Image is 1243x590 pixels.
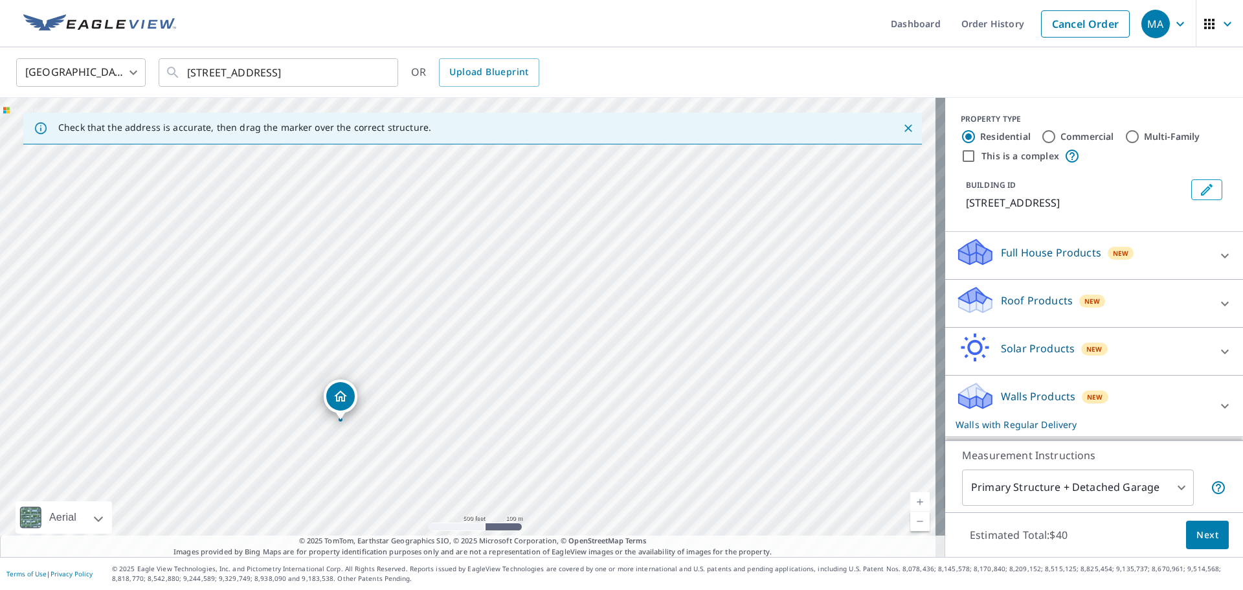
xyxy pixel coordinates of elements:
p: © 2025 Eagle View Technologies, Inc. and Pictometry International Corp. All Rights Reserved. Repo... [112,564,1237,584]
a: OpenStreetMap [568,536,623,545]
div: Aerial [16,501,112,534]
div: Solar ProductsNew [956,333,1233,370]
span: Upload Blueprint [449,64,528,80]
span: New [1087,392,1103,402]
label: Residential [980,130,1031,143]
div: Dropped pin, building 1, Residential property, 7 Sagamore Ct Plymouth, MA 02360 [324,380,357,420]
p: Walls Products [1001,389,1075,404]
span: Next [1196,527,1218,543]
img: EV Logo [23,14,176,34]
div: OR [411,58,539,87]
span: New [1113,248,1129,258]
button: Close [900,120,917,137]
p: Walls with Regular Delivery [956,418,1209,431]
div: [GEOGRAPHIC_DATA] [16,54,146,91]
button: Edit building 1 [1191,179,1222,200]
span: New [1086,344,1103,354]
span: New [1084,296,1101,306]
div: Roof ProductsNew [956,285,1233,322]
span: © 2025 TomTom, Earthstar Geographics SIO, © 2025 Microsoft Corporation, © [299,536,647,547]
p: Roof Products [1001,293,1073,308]
a: Cancel Order [1041,10,1130,38]
p: BUILDING ID [966,179,1016,190]
span: Your report will include the primary structure and a detached garage if one exists. [1211,480,1226,495]
div: PROPERTY TYPE [961,113,1227,125]
div: Full House ProductsNew [956,237,1233,274]
p: Full House Products [1001,245,1101,260]
a: Current Level 16, Zoom In [910,492,930,512]
p: | [6,570,93,578]
div: Aerial [45,501,80,534]
input: Search by address or latitude-longitude [187,54,372,91]
p: Solar Products [1001,341,1075,356]
p: Check that the address is accurate, then drag the marker over the correct structure. [58,122,431,133]
a: Terms [625,536,647,545]
p: [STREET_ADDRESS] [966,195,1186,210]
a: Terms of Use [6,569,47,578]
div: MA [1141,10,1170,38]
label: This is a complex [981,150,1059,163]
p: Estimated Total: $40 [959,521,1078,549]
div: Walls ProductsNewWalls with Regular Delivery [956,381,1233,431]
a: Upload Blueprint [439,58,539,87]
label: Multi-Family [1144,130,1200,143]
p: Measurement Instructions [962,448,1226,463]
div: Primary Structure + Detached Garage [962,470,1194,506]
a: Current Level 16, Zoom Out [910,512,930,531]
a: Privacy Policy [50,569,93,578]
button: Next [1186,521,1229,550]
label: Commercial [1060,130,1114,143]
